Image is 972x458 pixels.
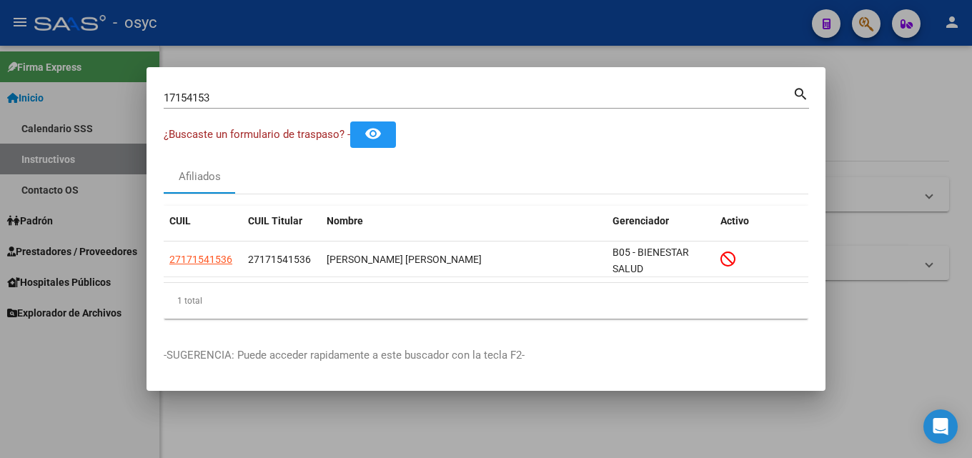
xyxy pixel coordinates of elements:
mat-icon: remove_red_eye [364,125,382,142]
span: 27171541536 [248,254,311,265]
span: B05 - BIENESTAR SALUD [613,247,689,274]
div: 1 total [164,283,808,319]
datatable-header-cell: Nombre [321,206,607,237]
datatable-header-cell: CUIL Titular [242,206,321,237]
datatable-header-cell: Activo [715,206,808,237]
span: Nombre [327,215,363,226]
div: Afiliados [179,169,221,185]
span: ¿Buscaste un formulario de traspaso? - [164,128,350,141]
div: [PERSON_NAME] [PERSON_NAME] [327,252,601,268]
datatable-header-cell: Gerenciador [607,206,715,237]
span: Activo [720,215,749,226]
p: -SUGERENCIA: Puede acceder rapidamente a este buscador con la tecla F2- [164,347,808,364]
div: Open Intercom Messenger [923,409,958,444]
span: 27171541536 [169,254,232,265]
span: CUIL [169,215,191,226]
span: CUIL Titular [248,215,302,226]
mat-icon: search [793,84,809,101]
span: Gerenciador [613,215,669,226]
datatable-header-cell: CUIL [164,206,242,237]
